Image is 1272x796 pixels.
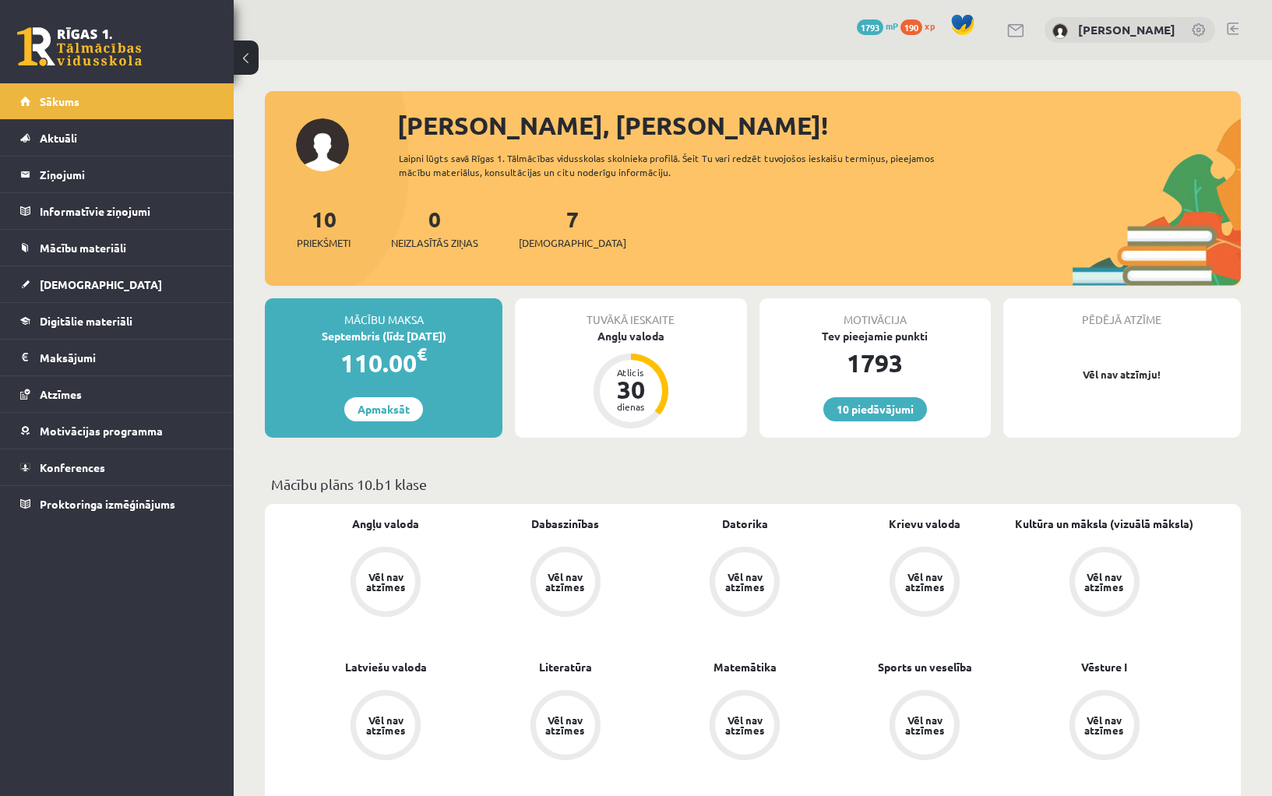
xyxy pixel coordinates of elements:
[20,413,214,449] a: Motivācijas programma
[20,266,214,302] a: [DEMOGRAPHIC_DATA]
[296,547,476,620] a: Vēl nav atzīmes
[265,328,502,344] div: Septembris (līdz [DATE])
[20,340,214,375] a: Maksājumi
[515,328,746,431] a: Angļu valoda Atlicis 30 dienas
[20,376,214,412] a: Atzīmes
[297,205,351,251] a: 10Priekšmeti
[1052,23,1068,39] img: Madara Dzidra Glīzde
[655,547,835,620] a: Vēl nav atzīmes
[539,659,592,675] a: Literatūra
[20,230,214,266] a: Mācību materiāli
[40,460,105,474] span: Konferences
[391,235,478,251] span: Neizlasītās ziņas
[1011,367,1233,382] p: Vēl nav atzīmju!
[40,314,132,328] span: Digitālie materiāli
[20,303,214,339] a: Digitālie materiāli
[835,547,1015,620] a: Vēl nav atzīmes
[399,151,985,179] div: Laipni lūgts savā Rīgas 1. Tālmācības vidusskolas skolnieka profilā. Šeit Tu vari redzēt tuvojošo...
[17,27,142,66] a: Rīgas 1. Tālmācības vidusskola
[519,235,626,251] span: [DEMOGRAPHIC_DATA]
[903,572,946,592] div: Vēl nav atzīmes
[857,19,883,35] span: 1793
[835,690,1015,763] a: Vēl nav atzīmes
[20,486,214,522] a: Proktoringa izmēģinājums
[723,715,766,735] div: Vēl nav atzīmes
[20,449,214,485] a: Konferences
[296,690,476,763] a: Vēl nav atzīmes
[759,328,991,344] div: Tev pieejamie punkti
[608,402,654,411] div: dienas
[345,659,427,675] a: Latviešu valoda
[476,690,656,763] a: Vēl nav atzīmes
[515,328,746,344] div: Angļu valoda
[265,298,502,328] div: Mācību maksa
[364,715,407,735] div: Vēl nav atzīmes
[759,298,991,328] div: Motivācija
[20,83,214,119] a: Sākums
[40,340,214,375] legend: Maksājumi
[1083,572,1126,592] div: Vēl nav atzīmes
[352,516,419,532] a: Angļu valoda
[714,659,777,675] a: Matemātika
[391,205,478,251] a: 0Neizlasītās ziņas
[723,572,766,592] div: Vēl nav atzīmes
[20,193,214,229] a: Informatīvie ziņojumi
[1015,516,1193,532] a: Kultūra un māksla (vizuālā māksla)
[1081,659,1127,675] a: Vēsture I
[40,241,126,255] span: Mācību materiāli
[655,690,835,763] a: Vēl nav atzīmes
[903,715,946,735] div: Vēl nav atzīmes
[40,193,214,229] legend: Informatīvie ziņojumi
[364,572,407,592] div: Vēl nav atzīmes
[40,157,214,192] legend: Ziņojumi
[886,19,898,32] span: mP
[515,298,746,328] div: Tuvākā ieskaite
[1003,298,1241,328] div: Pēdējā atzīme
[40,497,175,511] span: Proktoringa izmēģinājums
[1014,690,1194,763] a: Vēl nav atzīmes
[823,397,927,421] a: 10 piedāvājumi
[40,387,82,401] span: Atzīmes
[878,659,972,675] a: Sports un veselība
[759,344,991,382] div: 1793
[531,516,599,532] a: Dabaszinības
[900,19,943,32] a: 190 xp
[397,107,1241,144] div: [PERSON_NAME], [PERSON_NAME]!
[1078,22,1175,37] a: [PERSON_NAME]
[40,131,77,145] span: Aktuāli
[40,277,162,291] span: [DEMOGRAPHIC_DATA]
[1014,547,1194,620] a: Vēl nav atzīmes
[476,547,656,620] a: Vēl nav atzīmes
[271,474,1235,495] p: Mācību plāns 10.b1 klase
[297,235,351,251] span: Priekšmeti
[265,344,502,382] div: 110.00
[40,94,79,108] span: Sākums
[544,572,587,592] div: Vēl nav atzīmes
[544,715,587,735] div: Vēl nav atzīmes
[857,19,898,32] a: 1793 mP
[344,397,423,421] a: Apmaksāt
[608,377,654,402] div: 30
[417,343,427,365] span: €
[519,205,626,251] a: 7[DEMOGRAPHIC_DATA]
[722,516,768,532] a: Datorika
[900,19,922,35] span: 190
[889,516,960,532] a: Krievu valoda
[20,157,214,192] a: Ziņojumi
[925,19,935,32] span: xp
[40,424,163,438] span: Motivācijas programma
[608,368,654,377] div: Atlicis
[20,120,214,156] a: Aktuāli
[1083,715,1126,735] div: Vēl nav atzīmes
